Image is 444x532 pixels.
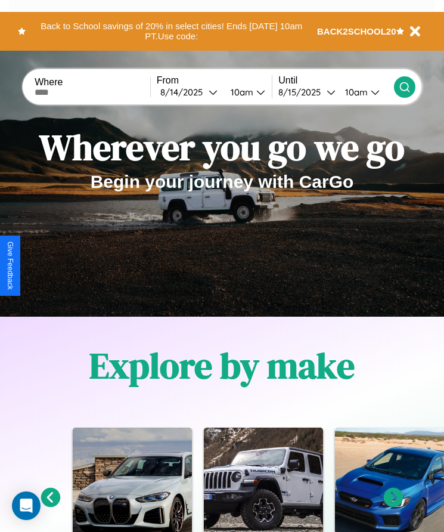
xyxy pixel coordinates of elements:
[278,86,327,98] div: 8 / 15 / 2025
[12,491,41,520] div: Open Intercom Messenger
[26,18,317,45] button: Back to School savings of 20% in select cities! Ends [DATE] 10am PT.Use code:
[157,86,221,98] button: 8/14/2025
[157,75,272,86] label: From
[317,26,396,36] b: BACK2SCHOOL20
[160,86,209,98] div: 8 / 14 / 2025
[339,86,371,98] div: 10am
[225,86,256,98] div: 10am
[221,86,272,98] button: 10am
[336,86,394,98] button: 10am
[6,242,14,290] div: Give Feedback
[89,341,355,390] h1: Explore by make
[278,75,394,86] label: Until
[35,77,150,88] label: Where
